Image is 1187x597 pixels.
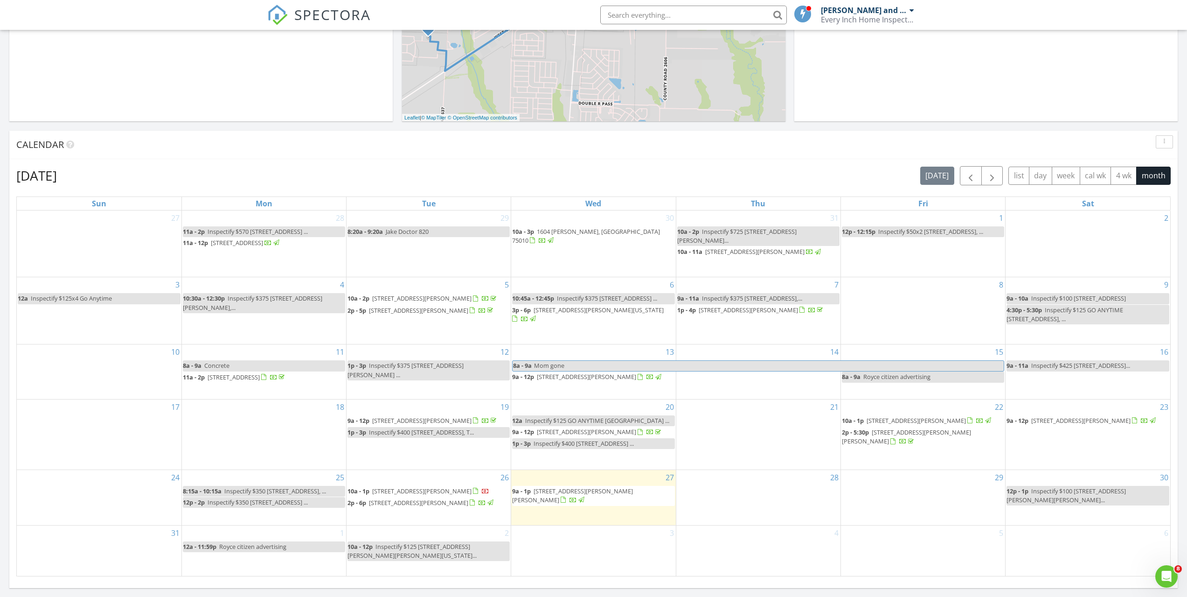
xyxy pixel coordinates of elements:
[183,239,281,247] a: 11a - 12p [STREET_ADDRESS]
[677,246,840,258] a: 10a - 11a [STREET_ADDRESS][PERSON_NAME]
[512,372,674,383] a: 9a - 12p [STREET_ADDRESS][PERSON_NAME]
[677,247,822,256] a: 10a - 11a [STREET_ADDRESS][PERSON_NAME]
[181,277,346,344] td: Go to August 4, 2025
[997,211,1005,225] a: Go to August 1, 2025
[169,470,181,485] a: Go to August 24, 2025
[512,439,531,448] span: 1p - 3p
[369,499,468,507] span: [STREET_ADDRESS][PERSON_NAME]
[664,400,676,414] a: Go to August 20, 2025
[1174,565,1182,573] span: 8
[828,400,840,414] a: Go to August 21, 2025
[183,542,216,551] span: 12a - 11:59p
[1007,487,1028,495] span: 12p - 1p
[347,498,510,509] a: 2p - 6p [STREET_ADDRESS][PERSON_NAME]
[499,211,511,225] a: Go to July 29, 2025
[997,277,1005,292] a: Go to August 8, 2025
[512,487,633,504] span: [STREET_ADDRESS][PERSON_NAME][PERSON_NAME]
[821,6,907,15] div: [PERSON_NAME] and [PERSON_NAME]
[534,306,664,314] span: [STREET_ADDRESS][PERSON_NAME][US_STATE]
[705,247,805,256] span: [STREET_ADDRESS][PERSON_NAME]
[208,498,308,506] span: Inspectify $350 [STREET_ADDRESS] ...
[1006,211,1170,277] td: Go to August 2, 2025
[1006,525,1170,576] td: Go to September 6, 2025
[1162,211,1170,225] a: Go to August 2, 2025
[347,361,366,370] span: 1p - 3p
[347,542,373,551] span: 10a - 12p
[664,211,676,225] a: Go to July 30, 2025
[512,428,534,436] span: 9a - 12p
[1052,167,1080,185] button: week
[583,197,603,210] a: Wednesday
[347,499,366,507] span: 2p - 6p
[347,293,510,304] a: 10a - 2p [STREET_ADDRESS][PERSON_NAME]
[294,5,371,24] span: SPECTORA
[347,486,510,497] a: 10a - 1p [STREET_ADDRESS][PERSON_NAME]
[1007,306,1042,314] span: 4:30p - 5:30p
[1162,526,1170,541] a: Go to September 6, 2025
[534,361,564,370] span: Mom gone
[677,306,825,314] a: 1p - 4p [STREET_ADDRESS][PERSON_NAME]
[842,427,1004,447] a: 2p - 5:30p [STREET_ADDRESS][PERSON_NAME][PERSON_NAME]
[512,372,534,381] span: 9a - 12p
[347,428,366,436] span: 1p - 3p
[267,5,288,25] img: The Best Home Inspection Software - Spectora
[347,525,511,576] td: Go to September 2, 2025
[1006,277,1170,344] td: Go to August 9, 2025
[169,211,181,225] a: Go to July 27, 2025
[702,294,802,302] span: Inspectify $375 [STREET_ADDRESS],...
[347,294,498,302] a: 10a - 2p [STREET_ADDRESS][PERSON_NAME]
[1006,470,1170,525] td: Go to August 30, 2025
[833,277,840,292] a: Go to August 7, 2025
[183,227,205,236] span: 11a - 2p
[557,294,657,302] span: Inspectify $375 [STREET_ADDRESS] ...
[512,305,674,325] a: 3p - 6p [STREET_ADDRESS][PERSON_NAME][US_STATE]
[17,344,181,400] td: Go to August 10, 2025
[668,277,676,292] a: Go to August 6, 2025
[842,428,971,445] a: 2p - 5:30p [STREET_ADDRESS][PERSON_NAME][PERSON_NAME]
[183,373,286,381] a: 11a - 2p [STREET_ADDRESS]
[224,487,326,495] span: Inspectify $350 [STREET_ADDRESS], ...
[1031,416,1131,425] span: [STREET_ADDRESS][PERSON_NAME]
[1155,565,1178,588] iframe: Intercom live chat
[993,344,1005,359] a: Go to August 15, 2025
[338,526,346,541] a: Go to September 1, 2025
[334,400,346,414] a: Go to August 18, 2025
[993,400,1005,414] a: Go to August 22, 2025
[183,498,205,506] span: 12p - 2p
[183,238,345,249] a: 11a - 12p [STREET_ADDRESS]
[1029,167,1052,185] button: day
[499,470,511,485] a: Go to August 26, 2025
[512,226,674,246] a: 10a - 3p 1604 [PERSON_NAME], [GEOGRAPHIC_DATA] 75010
[208,373,260,381] span: [STREET_ADDRESS]
[181,399,346,470] td: Go to August 18, 2025
[347,416,498,425] a: 9a - 12p [STREET_ADDRESS][PERSON_NAME]
[183,361,201,370] span: 8a - 9a
[512,227,660,245] span: 1604 [PERSON_NAME], [GEOGRAPHIC_DATA] 75010
[677,227,797,245] span: Inspectify $725 [STREET_ADDRESS][PERSON_NAME]...
[512,487,633,504] a: 9a - 1p [STREET_ADDRESS][PERSON_NAME][PERSON_NAME]
[334,470,346,485] a: Go to August 25, 2025
[1158,344,1170,359] a: Go to August 16, 2025
[878,227,983,236] span: Inspectify $50x2 [STREET_ADDRESS], ...
[677,247,702,256] span: 10a - 11a
[600,6,787,24] input: Search everything...
[512,372,663,381] a: 9a - 12p [STREET_ADDRESS][PERSON_NAME]
[372,416,472,425] span: [STREET_ADDRESS][PERSON_NAME]
[16,138,64,151] span: Calendar
[828,344,840,359] a: Go to August 14, 2025
[183,294,225,302] span: 10:30a - 12:30p
[369,428,474,436] span: Inspectify $400 [STREET_ADDRESS], T...
[1007,487,1126,504] span: Inspectify $100 [STREET_ADDRESS][PERSON_NAME][PERSON_NAME]...
[511,211,676,277] td: Go to July 30, 2025
[664,470,676,485] a: Go to August 27, 2025
[512,306,531,314] span: 3p - 6p
[347,487,369,495] span: 10a - 1p
[404,115,420,120] a: Leaflet
[537,372,636,381] span: [STREET_ADDRESS][PERSON_NAME]
[842,372,861,381] span: 8a - 9a
[347,542,477,560] span: Inspectify $125 [STREET_ADDRESS][PERSON_NAME][PERSON_NAME][US_STATE]...
[512,428,663,436] a: 9a - 12p [STREET_ADDRESS][PERSON_NAME]
[183,294,322,311] span: Inspectify $375 [STREET_ADDRESS][PERSON_NAME],...
[668,526,676,541] a: Go to September 3, 2025
[676,470,840,525] td: Go to August 28, 2025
